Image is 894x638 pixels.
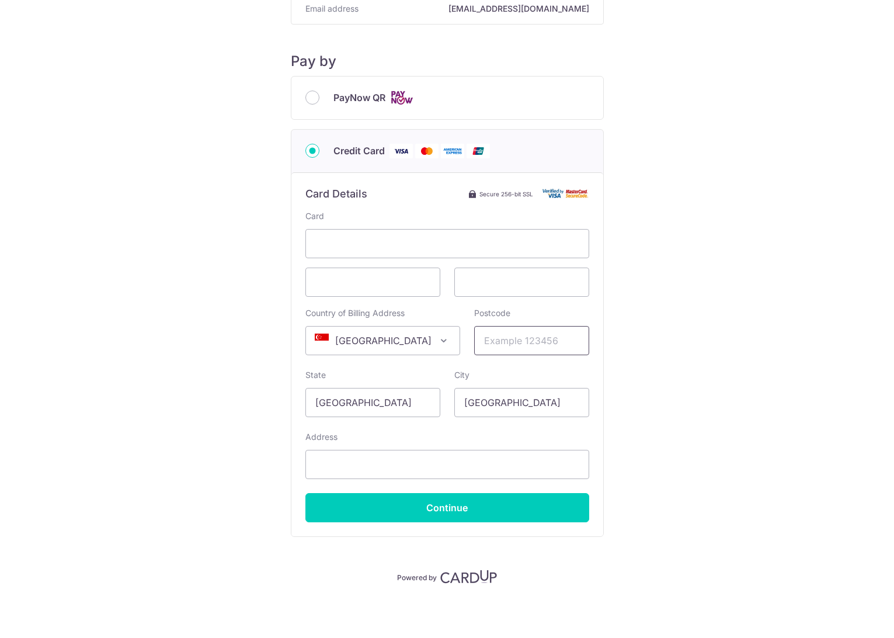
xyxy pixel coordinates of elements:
img: CardUp [440,570,498,584]
img: American Express [441,144,464,158]
div: PayNow QR Cards logo [305,91,589,105]
iframe: Secure card number input frame [315,237,579,251]
p: Powered by [397,571,437,582]
span: Singapore [306,327,460,355]
span: PayNow QR [333,91,385,105]
label: Country of Billing Address [305,307,405,319]
label: City [454,369,469,381]
label: Card [305,210,324,222]
span: Credit Card [333,144,385,158]
label: State [305,369,326,381]
img: Mastercard [415,144,439,158]
span: Secure 256-bit SSL [479,189,533,199]
iframe: Secure card expiration date input frame [315,275,430,289]
label: Address [305,431,338,443]
img: Card secure [542,189,589,199]
input: Example 123456 [474,326,589,355]
img: Cards logo [390,91,413,105]
input: Continue [305,493,589,522]
strong: [EMAIL_ADDRESS][DOMAIN_NAME] [363,3,589,15]
img: Visa [389,144,413,158]
span: Singapore [305,326,460,355]
label: Postcode [474,307,510,319]
span: Email address [305,3,359,15]
div: Credit Card Visa Mastercard American Express Union Pay [305,144,589,158]
img: Union Pay [467,144,490,158]
h6: Card Details [305,187,367,201]
h5: Pay by [291,53,604,70]
iframe: Secure card security code input frame [464,275,579,289]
